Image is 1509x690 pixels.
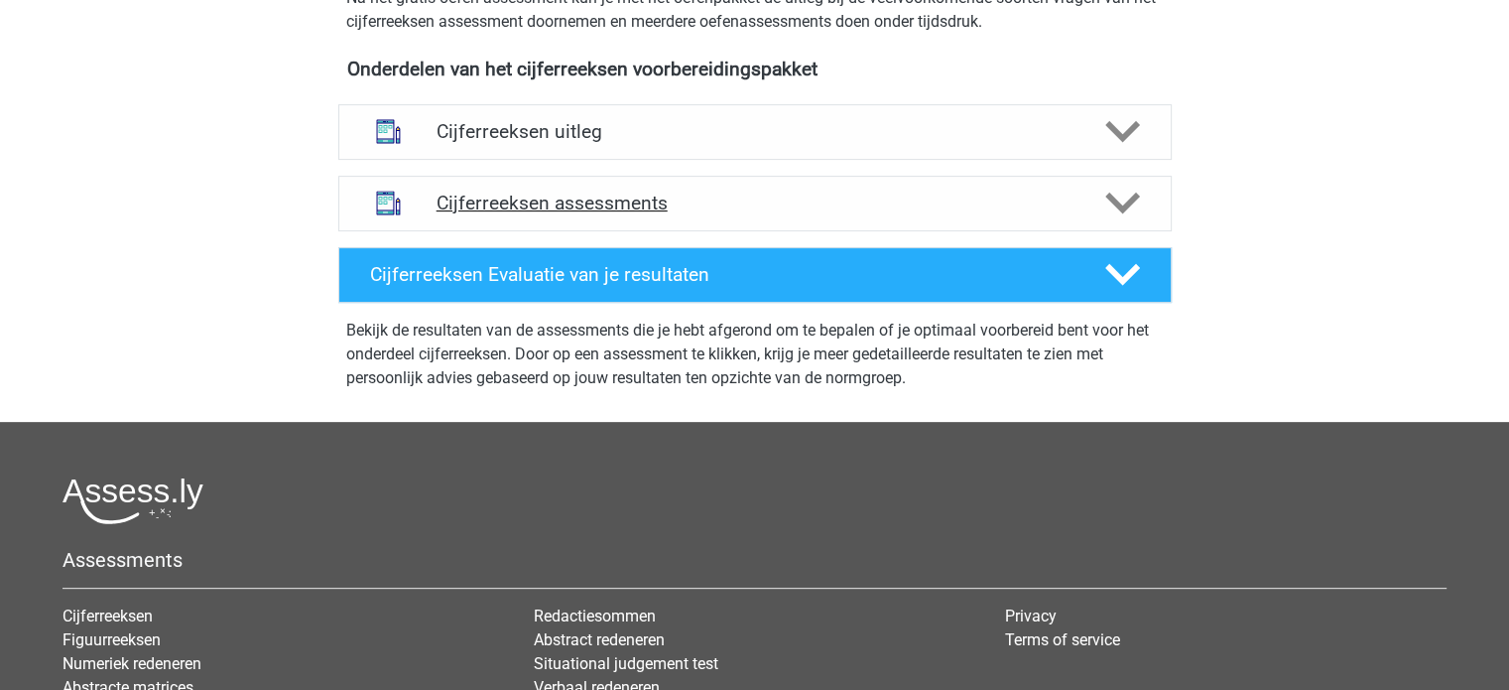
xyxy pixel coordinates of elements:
[63,548,1446,572] h5: Assessments
[63,630,161,649] a: Figuurreeksen
[534,654,718,673] a: Situational judgement test
[63,607,153,625] a: Cijferreeksen
[363,106,414,157] img: cijferreeksen uitleg
[1005,607,1057,625] a: Privacy
[363,178,414,228] img: cijferreeksen assessments
[63,478,203,524] img: Assessly logo
[534,607,656,625] a: Redactiesommen
[330,176,1180,231] a: assessments Cijferreeksen assessments
[330,104,1180,160] a: uitleg Cijferreeksen uitleg
[330,247,1180,303] a: Cijferreeksen Evaluatie van je resultaten
[437,120,1073,143] h4: Cijferreeksen uitleg
[370,263,1073,286] h4: Cijferreeksen Evaluatie van je resultaten
[534,630,665,649] a: Abstract redeneren
[1005,630,1120,649] a: Terms of service
[63,654,201,673] a: Numeriek redeneren
[347,58,1163,80] h4: Onderdelen van het cijferreeksen voorbereidingspakket
[346,319,1164,390] p: Bekijk de resultaten van de assessments die je hebt afgerond om te bepalen of je optimaal voorber...
[437,192,1073,214] h4: Cijferreeksen assessments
